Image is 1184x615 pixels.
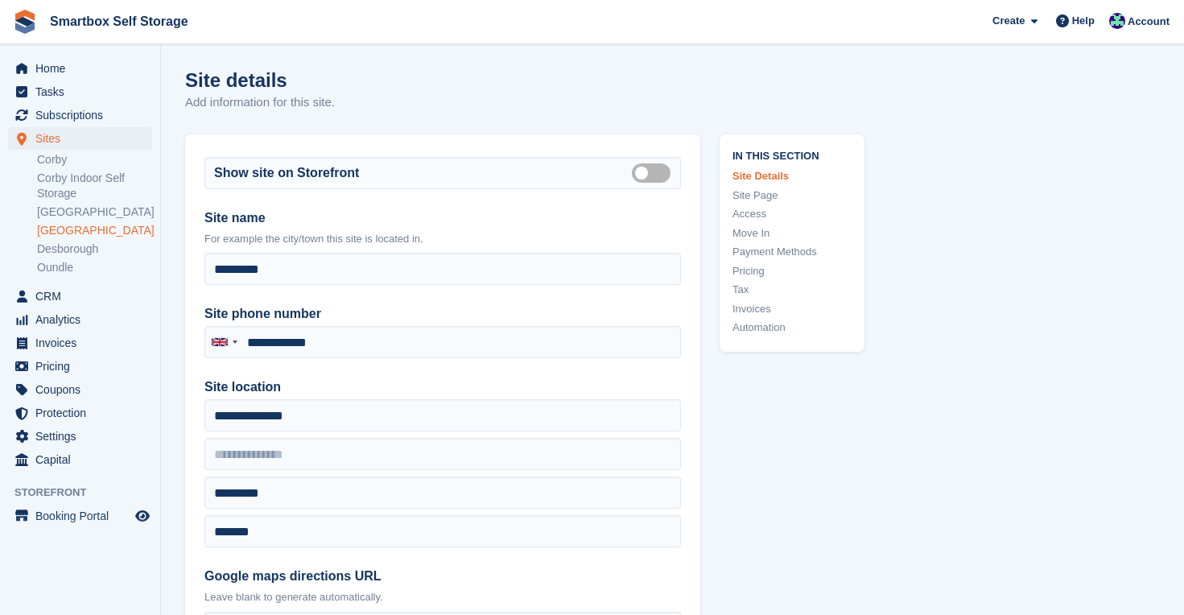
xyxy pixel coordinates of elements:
[732,147,852,163] span: In this section
[205,327,242,357] div: United Kingdom: +44
[204,567,681,586] label: Google maps directions URL
[37,260,152,275] a: Oundle
[8,104,152,126] a: menu
[37,204,152,220] a: [GEOGRAPHIC_DATA]
[732,188,852,204] a: Site Page
[14,485,160,501] span: Storefront
[8,402,152,424] a: menu
[214,163,359,183] label: Show site on Storefront
[185,93,335,112] p: Add information for this site.
[37,152,152,167] a: Corby
[37,171,152,201] a: Corby Indoor Self Storage
[35,332,132,354] span: Invoices
[992,13,1025,29] span: Create
[8,425,152,448] a: menu
[732,282,852,298] a: Tax
[8,285,152,307] a: menu
[43,8,195,35] a: Smartbox Self Storage
[133,506,152,526] a: Preview store
[35,308,132,331] span: Analytics
[8,127,152,150] a: menu
[204,589,681,605] p: Leave blank to generate automatically.
[1109,13,1125,29] img: Roger Canham
[8,505,152,527] a: menu
[204,231,681,247] p: For example the city/town this site is located in.
[204,208,681,228] label: Site name
[1128,14,1170,30] span: Account
[35,104,132,126] span: Subscriptions
[732,206,852,222] a: Access
[35,57,132,80] span: Home
[732,225,852,241] a: Move In
[35,505,132,527] span: Booking Portal
[8,355,152,378] a: menu
[13,10,37,34] img: stora-icon-8386f47178a22dfd0bd8f6a31ec36ba5ce8667c1dd55bd0f319d3a0aa187defe.svg
[8,308,152,331] a: menu
[1072,13,1095,29] span: Help
[732,301,852,317] a: Invoices
[37,241,152,257] a: Desborough
[35,425,132,448] span: Settings
[204,378,681,397] label: Site location
[37,223,152,238] a: [GEOGRAPHIC_DATA]
[732,320,852,336] a: Automation
[35,80,132,103] span: Tasks
[35,402,132,424] span: Protection
[35,127,132,150] span: Sites
[8,80,152,103] a: menu
[204,304,681,324] label: Site phone number
[35,448,132,471] span: Capital
[632,171,677,174] label: Is public
[35,285,132,307] span: CRM
[8,378,152,401] a: menu
[185,69,335,91] h1: Site details
[8,332,152,354] a: menu
[732,263,852,279] a: Pricing
[732,244,852,260] a: Payment Methods
[35,355,132,378] span: Pricing
[35,378,132,401] span: Coupons
[8,448,152,471] a: menu
[732,168,852,184] a: Site Details
[8,57,152,80] a: menu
